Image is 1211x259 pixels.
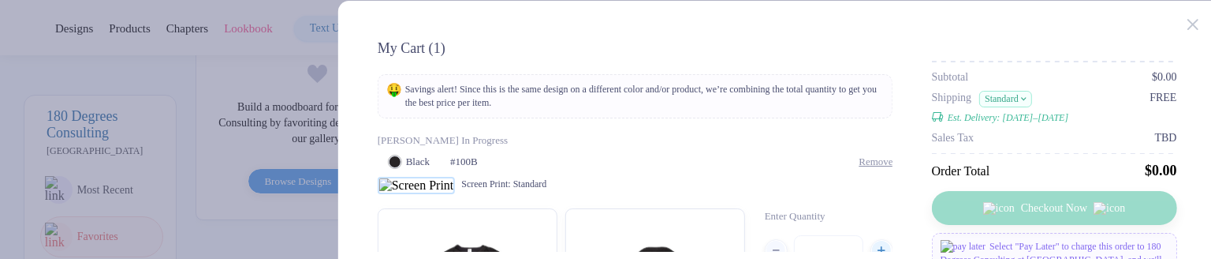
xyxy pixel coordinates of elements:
div: [PERSON_NAME] In Progress [378,134,893,147]
div: My Cart ( 1 ) [378,40,892,58]
span: Savings alert! Since this is the same design on a different color and/or product, we’re combining... [405,83,884,110]
button: Standard [979,91,1032,107]
span: Est. Delivery: [DATE]–[DATE] [948,112,1068,124]
div: $0.00 [1152,71,1177,84]
span: Remove [859,156,892,167]
span: 🤑 [386,83,402,96]
div: $0.00 [1145,163,1177,179]
img: Screen Print [378,177,456,194]
span: Black [406,156,430,168]
span: # 100B [450,156,478,168]
span: TBD [1154,132,1176,145]
img: pay later [940,240,986,253]
span: Standard [513,178,547,190]
span: Enter Quantity [765,210,825,222]
button: Remove [859,156,892,168]
span: Sales Tax [931,132,974,145]
span: Order Total [931,164,989,178]
span: FREE [1150,92,1176,124]
span: Subtotal [931,71,968,84]
span: Shipping [931,92,971,107]
span: Screen Print : [461,178,510,190]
